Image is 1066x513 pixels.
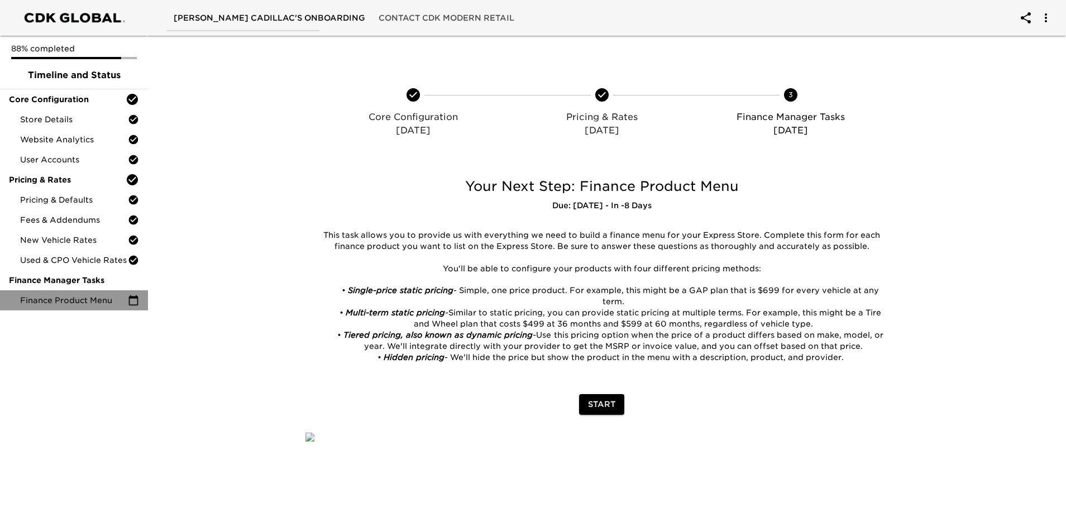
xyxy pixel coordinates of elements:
em: Tiered pricing, also known as dynamic pricing [343,330,533,339]
span: User Accounts [20,154,128,165]
em: Hidden pricing [384,353,444,362]
p: [DATE] [512,124,692,137]
button: account of current user [1032,4,1059,31]
li: Similar to static pricing, you can provide static pricing at multiple terms. For example, this mi... [326,308,890,330]
span: Timeline and Status [9,69,139,82]
span: New Vehicle Rates [20,234,128,246]
span: Contact CDK Modern Retail [379,11,514,25]
span: Website Analytics [20,134,128,145]
p: [DATE] [701,124,881,137]
p: [DATE] [323,124,503,137]
span: Core Configuration [9,94,126,105]
span: Finance Product Menu [20,295,128,306]
span: Fees & Addendums [20,214,128,226]
em: - [533,330,536,339]
span: Store Details [20,114,128,125]
span: Pricing & Defaults [20,194,128,205]
button: Start [579,394,624,415]
em: Multi-term static pricing [346,308,445,317]
h6: Due: [DATE] - In -8 Days [305,200,898,212]
p: Core Configuration [323,111,503,124]
em: - [445,308,448,317]
li: Use this pricing option when the price of a product differs based on make, model, or year. We'll ... [326,330,890,352]
em: Single-price static pricing [348,286,453,295]
p: 88% completed [11,43,137,54]
p: Finance Manager Tasks [701,111,881,124]
img: qkibX1zbU72zw90W6Gan%2FTemplates%2FRjS7uaFIXtg43HUzxvoG%2F3e51d9d6-1114-4229-a5bf-f5ca567b6beb.jpg [305,433,314,442]
span: Used & CPO Vehicle Rates [20,255,128,266]
span: Start [588,397,615,411]
li: - We'll hide the price but show the product in the menu with a description, product, and provider. [326,352,890,363]
li: - Simple, one price product. For example, this might be a GAP plan that is $699 for every vehicle... [326,285,890,308]
p: This task allows you to provide us with everything we need to build a finance menu for your Expre... [314,230,890,252]
span: [PERSON_NAME] Cadillac's Onboarding [174,11,365,25]
p: Pricing & Rates [512,111,692,124]
span: Pricing & Rates [9,174,126,185]
h5: Your Next Step: Finance Product Menu [305,178,898,195]
text: 3 [788,90,793,99]
button: account of current user [1012,4,1039,31]
p: You'll be able to configure your products with four different pricing methods: [314,263,890,275]
span: Finance Manager Tasks [9,275,139,286]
